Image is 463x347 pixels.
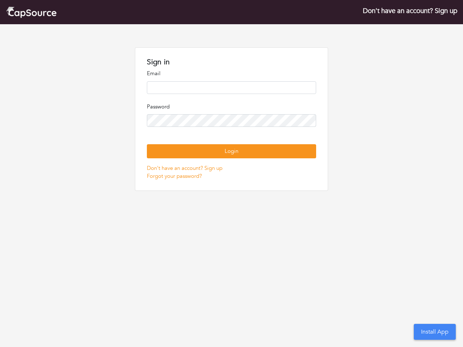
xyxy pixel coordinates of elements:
a: Don't have an account? Sign up [363,6,457,16]
p: Password [147,103,316,111]
button: Login [147,144,316,158]
a: Forgot your password? [147,172,202,180]
h1: Sign in [147,58,316,67]
img: cap_logo.png [6,6,57,18]
p: Email [147,69,316,78]
a: Don't have an account? Sign up [147,164,222,172]
button: Install App [414,324,456,340]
